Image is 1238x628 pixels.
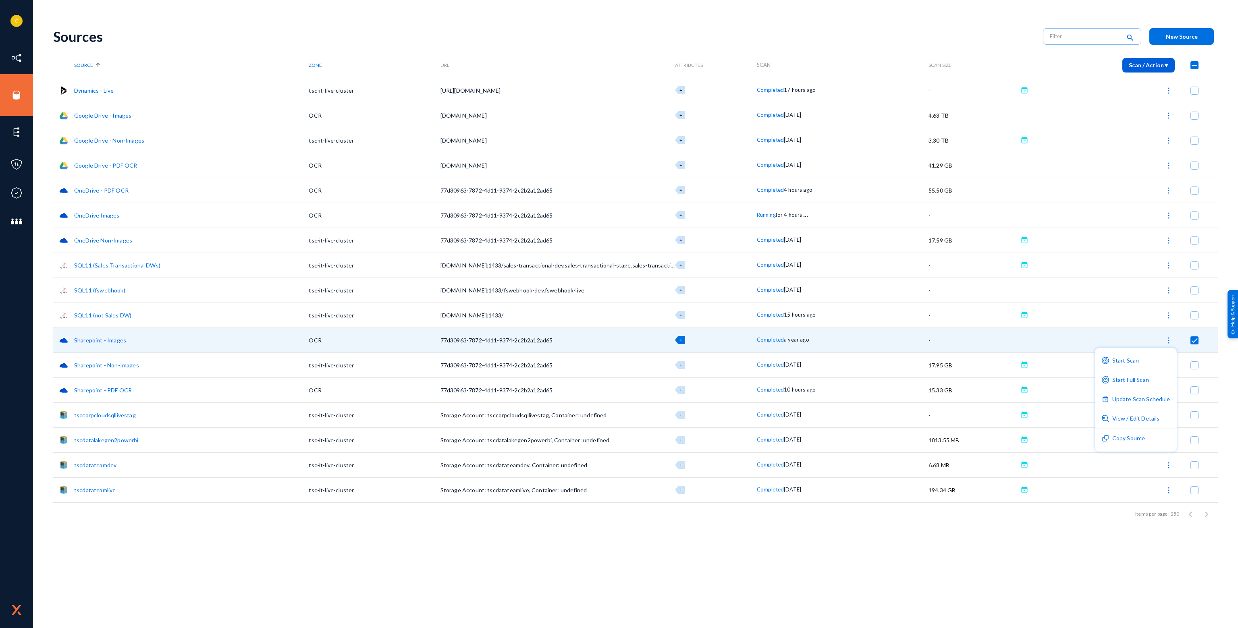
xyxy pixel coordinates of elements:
img: icon-detail.svg [1102,415,1109,422]
button: Start Full Scan [1095,371,1177,390]
button: Update Scan Schedule [1095,390,1177,409]
button: Copy Source [1095,429,1177,448]
img: icon-scheduled-purple.svg [1102,396,1109,403]
img: icon-duplicate.svg [1102,435,1109,442]
button: View / Edit Details [1095,409,1177,429]
img: icon-scan-purple.svg [1102,376,1109,383]
img: icon-scan-purple.svg [1102,357,1109,364]
button: Start Scan [1095,351,1177,371]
